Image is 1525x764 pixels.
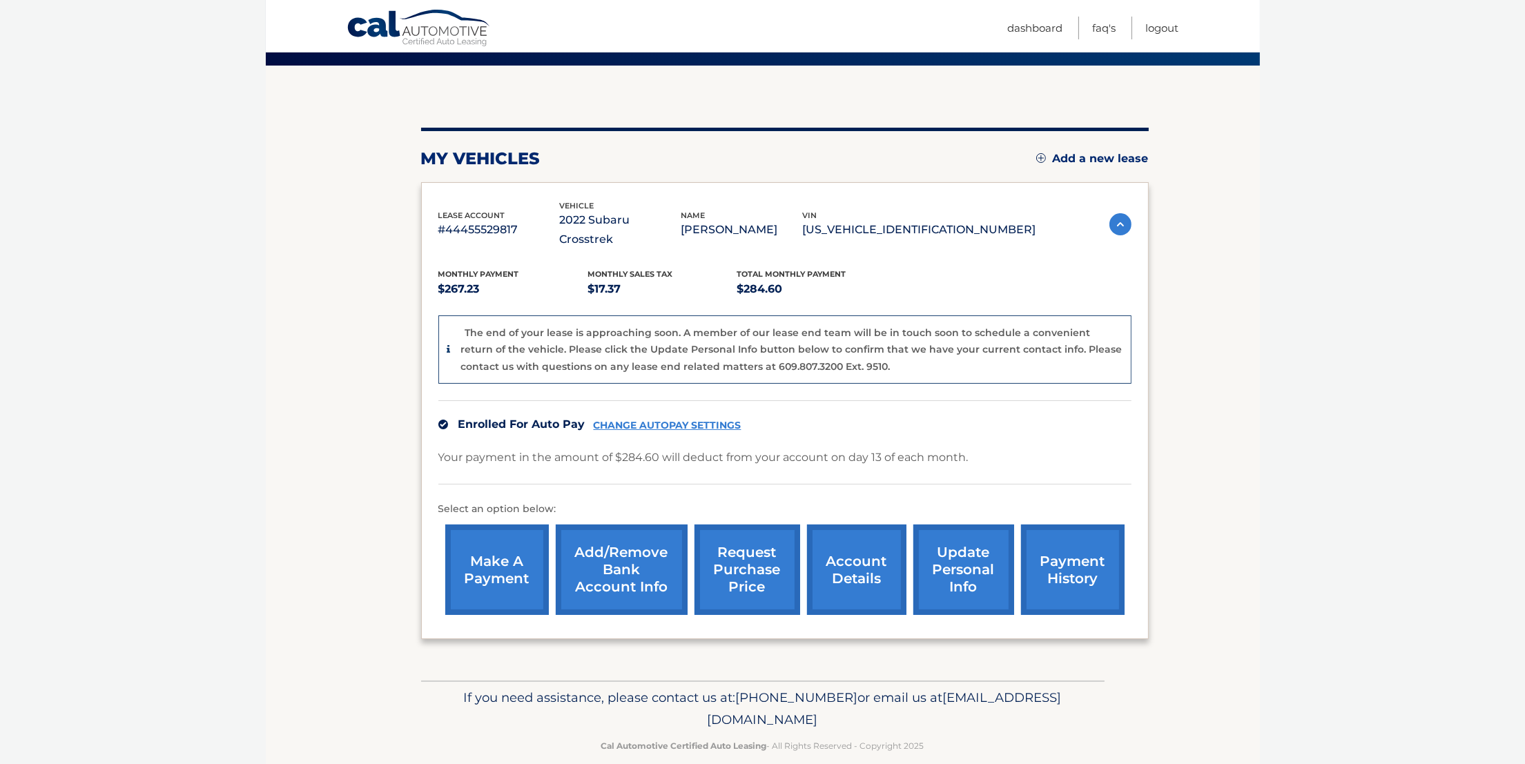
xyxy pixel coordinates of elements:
a: FAQ's [1093,17,1116,39]
p: $267.23 [438,280,588,299]
p: $284.60 [737,280,887,299]
span: Monthly sales Tax [587,269,672,279]
a: Logout [1146,17,1179,39]
span: [EMAIL_ADDRESS][DOMAIN_NAME] [708,689,1062,727]
a: account details [807,525,906,615]
a: Add/Remove bank account info [556,525,688,615]
p: - All Rights Reserved - Copyright 2025 [430,738,1096,753]
span: vehicle [560,201,594,210]
img: accordion-active.svg [1109,213,1131,235]
a: Add a new lease [1036,152,1149,166]
p: The end of your lease is approaching soon. A member of our lease end team will be in touch soon t... [461,326,1123,373]
strong: Cal Automotive Certified Auto Leasing [601,741,767,751]
span: lease account [438,210,505,220]
span: vin [803,210,817,220]
a: CHANGE AUTOPAY SETTINGS [594,420,741,431]
p: Select an option below: [438,501,1131,518]
span: Monthly Payment [438,269,519,279]
span: [PHONE_NUMBER] [736,689,858,705]
a: Cal Automotive [347,9,492,49]
span: Total Monthly Payment [737,269,846,279]
p: Your payment in the amount of $284.60 will deduct from your account on day 13 of each month. [438,448,969,467]
a: request purchase price [694,525,800,615]
span: Enrolled For Auto Pay [458,418,585,431]
img: check.svg [438,420,448,429]
p: 2022 Subaru Crosstrek [560,210,681,249]
span: name [681,210,706,220]
p: [PERSON_NAME] [681,220,803,239]
p: If you need assistance, please contact us at: or email us at [430,687,1096,731]
img: add.svg [1036,153,1046,163]
a: update personal info [913,525,1014,615]
a: payment history [1021,525,1125,615]
p: #44455529817 [438,220,560,239]
p: $17.37 [587,280,737,299]
a: Dashboard [1008,17,1063,39]
h2: my vehicles [421,148,541,169]
a: make a payment [445,525,549,615]
p: [US_VEHICLE_IDENTIFICATION_NUMBER] [803,220,1036,239]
